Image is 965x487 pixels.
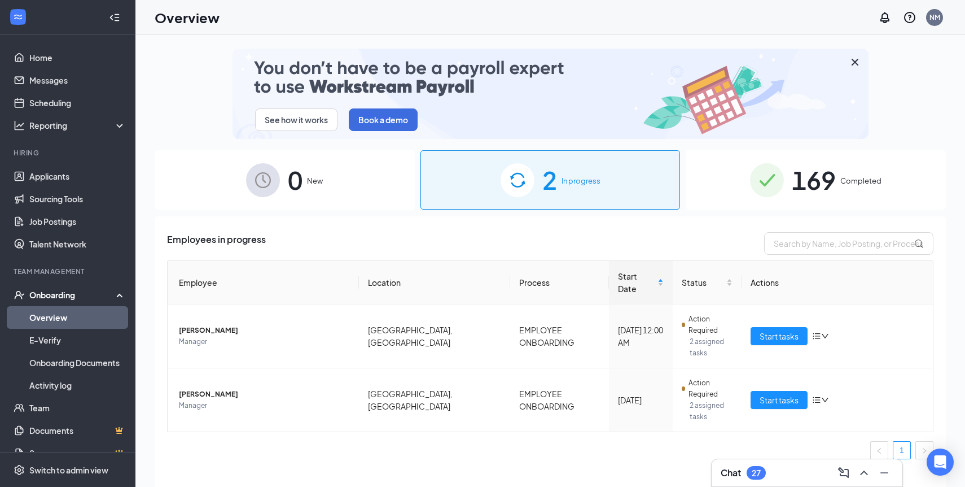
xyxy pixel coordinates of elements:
th: Location [359,261,510,305]
button: See how it works [255,108,337,131]
span: left [876,447,883,454]
input: Search by Name, Job Posting, or Process [764,232,933,255]
span: bars [812,395,821,405]
button: Start tasks [751,327,808,345]
a: Sourcing Tools [29,188,126,210]
svg: Collapse [109,12,120,23]
span: Employees in progress [167,232,266,255]
svg: ChevronUp [857,466,871,480]
td: [GEOGRAPHIC_DATA], [GEOGRAPHIC_DATA] [359,305,510,368]
svg: QuestionInfo [903,11,916,24]
a: Activity log [29,374,126,397]
button: right [915,441,933,459]
svg: ComposeMessage [837,466,850,480]
div: Team Management [14,267,124,276]
button: Minimize [875,464,893,482]
svg: Analysis [14,120,25,131]
span: 169 [792,160,836,199]
span: Action Required [688,377,732,400]
span: Status [682,276,724,289]
span: Manager [179,336,350,347]
a: Team [29,397,126,419]
a: Onboarding Documents [29,351,126,374]
a: SurveysCrown [29,442,126,464]
svg: Cross [848,55,862,69]
svg: Notifications [878,11,892,24]
span: Start tasks [760,394,799,406]
a: Messages [29,69,126,92]
h3: Chat [721,467,741,479]
li: 1 [893,441,911,459]
a: DocumentsCrown [29,419,126,442]
span: 2 assigned tasks [690,336,732,359]
th: Employee [168,261,359,305]
div: Reporting [29,120,126,131]
li: Previous Page [870,441,888,459]
span: right [921,447,928,454]
svg: WorkstreamLogo [12,11,24,23]
span: 0 [288,160,302,199]
a: Home [29,46,126,69]
div: NM [929,12,940,22]
div: Onboarding [29,289,116,301]
td: [GEOGRAPHIC_DATA], [GEOGRAPHIC_DATA] [359,368,510,432]
svg: Minimize [878,466,891,480]
h1: Overview [155,8,220,27]
a: Talent Network [29,233,126,255]
button: left [870,441,888,459]
button: ChevronUp [855,464,873,482]
button: Start tasks [751,391,808,409]
div: [DATE] [618,394,663,406]
span: Completed [840,175,881,186]
a: E-Verify [29,329,126,351]
svg: UserCheck [14,289,25,301]
th: Actions [742,261,933,305]
span: In progress [562,175,600,186]
div: Switch to admin view [29,464,108,476]
span: Action Required [688,314,732,336]
span: Manager [179,400,350,411]
span: [PERSON_NAME] [179,325,350,336]
div: 27 [752,468,761,478]
span: 2 assigned tasks [690,400,732,423]
a: Scheduling [29,92,126,114]
a: Job Postings [29,210,126,233]
div: Open Intercom Messenger [927,449,954,476]
span: New [307,175,323,186]
span: 2 [542,160,557,199]
span: down [821,332,829,340]
a: 1 [893,442,910,459]
td: EMPLOYEE ONBOARDING [510,305,609,368]
th: Status [673,261,742,305]
button: Book a demo [349,108,418,131]
img: payroll-small.gif [233,49,869,139]
svg: Settings [14,464,25,476]
a: Applicants [29,165,126,188]
span: [PERSON_NAME] [179,389,350,400]
div: [DATE] 12:00 AM [618,324,663,349]
span: Start tasks [760,330,799,342]
span: bars [812,332,821,341]
th: Process [510,261,609,305]
span: down [821,396,829,404]
div: Hiring [14,148,124,158]
a: Overview [29,306,126,329]
span: Start Date [618,270,655,295]
button: ComposeMessage [835,464,853,482]
td: EMPLOYEE ONBOARDING [510,368,609,432]
li: Next Page [915,441,933,459]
